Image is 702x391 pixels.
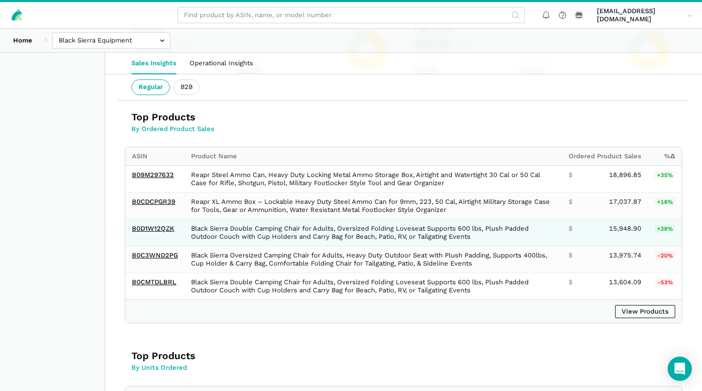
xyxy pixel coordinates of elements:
span: -20% [655,251,675,259]
span: -53% [655,278,675,286]
span: 13,975.74 [609,251,641,259]
span: $ [569,171,573,179]
th: Product Name [184,147,562,165]
span: +16% [654,198,675,206]
th: Ordered Product Sales [562,147,648,165]
span: $ [569,251,573,259]
span: +28% [654,225,675,233]
span: $ [569,225,573,233]
th: ASIN [125,147,184,165]
ui-tab: B2B [173,79,200,95]
td: Black Sierra Oversized Camping Chair for Adults, Heavy Duty Outdoor Seat with Plush Padding, Supp... [184,246,562,273]
a: B0C3WND2PG [132,251,178,259]
input: Find product by ASIN, name, or model number [177,7,525,24]
a: B0D1W12QZK [132,225,174,232]
h3: Top Products [131,111,394,124]
p: By Ordered Product Sales [131,124,394,134]
a: Home [7,32,39,49]
span: [EMAIL_ADDRESS][DOMAIN_NAME] [597,7,684,24]
th: %Δ [648,147,682,165]
p: By Units Ordered [131,363,394,373]
div: Open Intercom Messenger [668,357,692,381]
td: Black Sierra Double Camping Chair for Adults, Oversized Folding Loveseat Supports 600 lbs, Plush ... [184,219,562,246]
a: [EMAIL_ADDRESS][DOMAIN_NAME] [594,6,696,25]
a: Operational Insights [183,53,260,74]
a: B0CMTDLBRL [132,278,176,286]
a: B09M297632 [132,171,174,179]
td: Reapr XL Ammo Box – Lockable Heavy Duty Steel Ammo Can for 9mm, 223, 50 Cal, Airtight Military St... [184,192,562,219]
a: View Products [615,305,675,318]
span: +35% [654,171,675,179]
ui-tab: Regular [131,79,170,95]
td: Black Sierra Double Camping Chair for Adults, Oversized Folding Loveseat Supports 600 lbs, Plush ... [184,273,562,299]
span: 13,604.09 [609,278,641,286]
span: 17,037.87 [609,198,641,206]
input: Black Sierra Equipment [52,32,170,49]
h3: Top Products [131,350,394,363]
a: Sales Insights [125,53,183,74]
span: $ [569,198,573,206]
td: Reapr Steel Ammo Can, Heavy Duty Locking Metal Ammo Storage Box, Airtight and Watertight 30 Cal o... [184,165,562,192]
a: B0CDCPGR39 [132,198,175,205]
span: 18,896.85 [609,171,641,179]
span: 15,948.90 [609,225,641,233]
span: $ [569,278,573,286]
